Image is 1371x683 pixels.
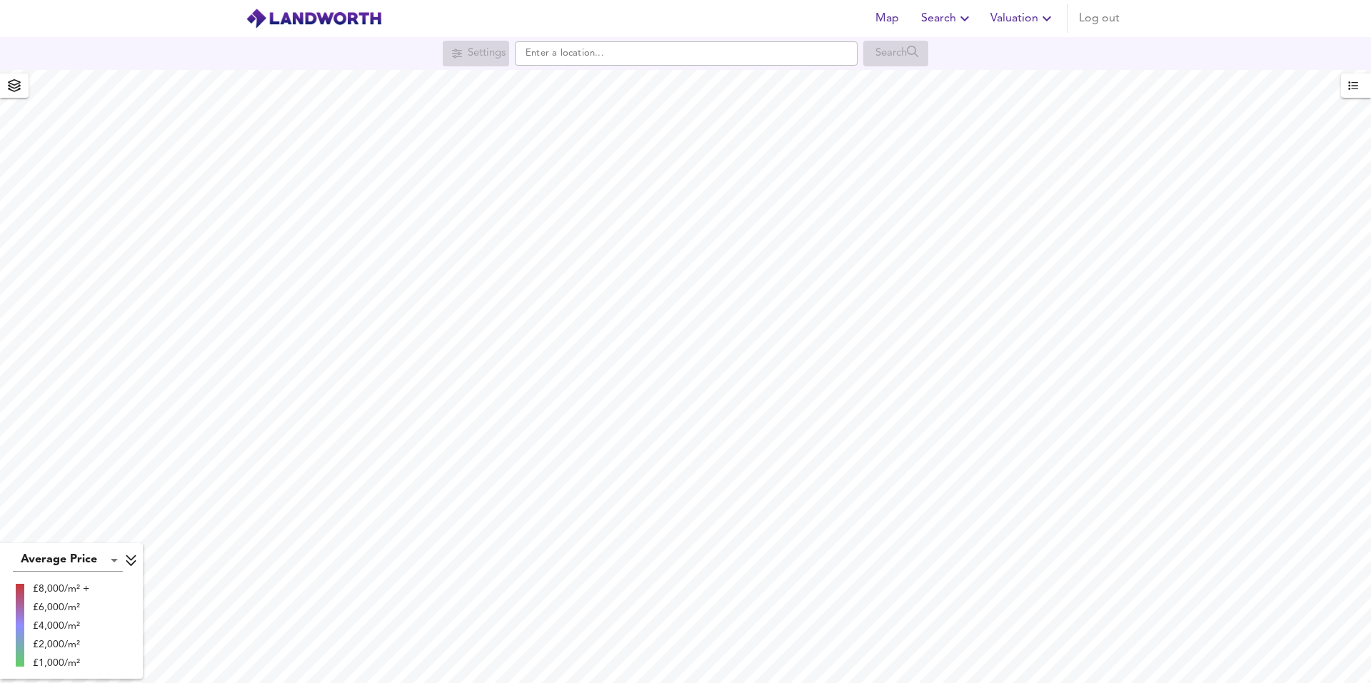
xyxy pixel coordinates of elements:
[915,4,979,33] button: Search
[33,656,89,670] div: £1,000/m²
[33,582,89,596] div: £8,000/m² +
[985,4,1061,33] button: Valuation
[870,9,904,29] span: Map
[921,9,973,29] span: Search
[515,41,858,66] input: Enter a location...
[864,4,910,33] button: Map
[33,600,89,614] div: £6,000/m²
[246,8,382,29] img: logo
[33,637,89,652] div: £2,000/m²
[990,9,1055,29] span: Valuation
[1073,4,1125,33] button: Log out
[1079,9,1120,29] span: Log out
[443,41,509,66] div: Search for a location first or explore the map
[33,619,89,633] div: £4,000/m²
[13,549,123,572] div: Average Price
[863,41,928,66] div: Search for a location first or explore the map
